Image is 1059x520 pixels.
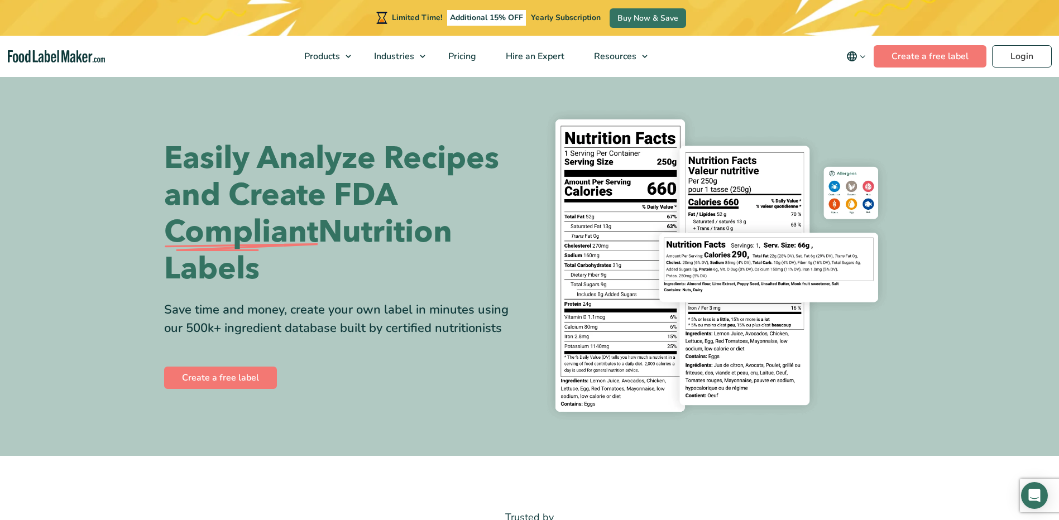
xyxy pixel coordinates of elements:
[610,8,686,28] a: Buy Now & Save
[491,36,577,77] a: Hire an Expert
[447,10,526,26] span: Additional 15% OFF
[164,367,277,389] a: Create a free label
[164,301,521,338] div: Save time and money, create your own label in minutes using our 500k+ ingredient database built b...
[531,12,601,23] span: Yearly Subscription
[434,36,488,77] a: Pricing
[992,45,1052,68] a: Login
[874,45,986,68] a: Create a free label
[445,50,477,62] span: Pricing
[591,50,638,62] span: Resources
[164,214,318,251] span: Compliant
[392,12,442,23] span: Limited Time!
[164,140,521,287] h1: Easily Analyze Recipes and Create FDA Nutrition Labels
[301,50,341,62] span: Products
[360,36,431,77] a: Industries
[502,50,566,62] span: Hire an Expert
[371,50,415,62] span: Industries
[290,36,357,77] a: Products
[1021,482,1048,509] div: Open Intercom Messenger
[579,36,653,77] a: Resources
